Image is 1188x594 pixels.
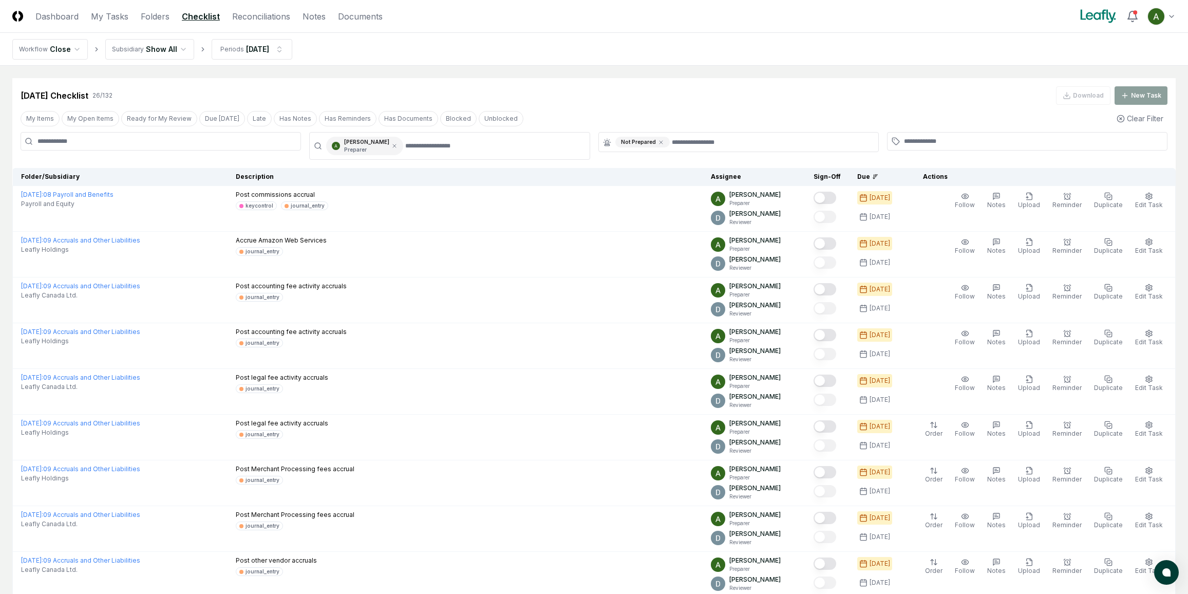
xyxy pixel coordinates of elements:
[985,556,1008,578] button: Notes
[1050,236,1084,257] button: Reminder
[729,373,781,382] p: [PERSON_NAME]
[246,385,279,393] div: journal_entry
[1052,384,1082,392] span: Reminder
[236,419,328,428] p: Post legal fee activity accruals
[711,512,725,526] img: ACg8ocKKg2129bkBZaX4SAoUQtxLaQ4j-f2PQjMuak4pDCyzCI-IvA=s96-c
[232,10,290,23] a: Reconciliations
[955,521,975,529] span: Follow
[814,512,836,524] button: Mark complete
[711,237,725,252] img: ACg8ocKKg2129bkBZaX4SAoUQtxLaQ4j-f2PQjMuak4pDCyzCI-IvA=s96-c
[985,465,1008,486] button: Notes
[814,237,836,250] button: Mark complete
[729,484,781,493] p: [PERSON_NAME]
[729,236,781,245] p: [PERSON_NAME]
[729,493,781,500] p: Reviewer
[987,338,1006,346] span: Notes
[711,466,725,480] img: ACg8ocKKg2129bkBZaX4SAoUQtxLaQ4j-f2PQjMuak4pDCyzCI-IvA=s96-c
[1018,247,1040,254] span: Upload
[479,111,523,126] button: Unblocked
[141,10,169,23] a: Folders
[1016,465,1042,486] button: Upload
[1050,373,1084,395] button: Reminder
[1016,510,1042,532] button: Upload
[21,556,140,564] a: [DATE]:09 Accruals and Other Liabilities
[729,401,781,409] p: Reviewer
[1052,521,1082,529] span: Reminder
[987,521,1006,529] span: Notes
[236,282,347,291] p: Post accounting fee activity accruals
[711,439,725,454] img: ACg8ocLeIi4Jlns6Fsr4lO0wQ1XJrFQvF4yUjbLrd1AsCAOmrfa1KQ=s96-c
[112,45,144,54] div: Subsidiary
[246,476,279,484] div: journal_entry
[814,375,836,387] button: Mark complete
[247,111,272,126] button: Late
[711,348,725,362] img: ACg8ocLeIi4Jlns6Fsr4lO0wQ1XJrFQvF4yUjbLrd1AsCAOmrfa1KQ=s96-c
[1078,8,1118,25] img: Leafly logo
[1133,419,1165,440] button: Edit Task
[21,282,43,290] span: [DATE] :
[729,264,781,272] p: Reviewer
[814,211,836,223] button: Mark complete
[987,430,1006,437] span: Notes
[729,310,781,318] p: Reviewer
[870,395,890,404] div: [DATE]
[729,190,781,199] p: [PERSON_NAME]
[1050,556,1084,578] button: Reminder
[1094,247,1123,254] span: Duplicate
[1050,327,1084,349] button: Reminder
[870,376,890,385] div: [DATE]
[955,430,975,437] span: Follow
[729,392,781,401] p: [PERSON_NAME]
[987,201,1006,209] span: Notes
[212,39,292,60] button: Periods[DATE]
[1050,510,1084,532] button: Reminder
[1018,384,1040,392] span: Upload
[21,474,69,483] span: Leafly Holdings
[1052,567,1082,574] span: Reminder
[870,212,890,221] div: [DATE]
[91,10,128,23] a: My Tasks
[228,168,703,186] th: Description
[985,373,1008,395] button: Notes
[236,373,328,382] p: Post legal fee activity accruals
[814,348,836,360] button: Mark complete
[21,191,114,198] a: [DATE]:08 Payroll and Benefits
[953,236,977,257] button: Follow
[344,146,389,154] p: Preparer
[925,430,942,437] span: Order
[711,302,725,317] img: ACg8ocLeIi4Jlns6Fsr4lO0wQ1XJrFQvF4yUjbLrd1AsCAOmrfa1KQ=s96-c
[1135,292,1163,300] span: Edit Task
[1016,190,1042,212] button: Upload
[1052,475,1082,483] span: Reminder
[711,329,725,343] img: ACg8ocKKg2129bkBZaX4SAoUQtxLaQ4j-f2PQjMuak4pDCyzCI-IvA=s96-c
[955,338,975,346] span: Follow
[985,282,1008,303] button: Notes
[121,111,197,126] button: Ready for My Review
[814,420,836,433] button: Mark complete
[21,199,74,209] span: Payroll and Equity
[814,485,836,497] button: Mark complete
[1092,282,1125,303] button: Duplicate
[220,45,244,54] div: Periods
[955,247,975,254] span: Follow
[1018,567,1040,574] span: Upload
[729,301,781,310] p: [PERSON_NAME]
[21,565,78,574] span: Leafly Canada Ltd.
[814,283,836,295] button: Mark complete
[729,510,781,519] p: [PERSON_NAME]
[814,192,836,204] button: Mark complete
[21,89,88,102] div: [DATE] Checklist
[1094,521,1123,529] span: Duplicate
[814,531,836,543] button: Mark complete
[711,420,725,435] img: ACg8ocKKg2129bkBZaX4SAoUQtxLaQ4j-f2PQjMuak4pDCyzCI-IvA=s96-c
[711,283,725,298] img: ACg8ocKKg2129bkBZaX4SAoUQtxLaQ4j-f2PQjMuak4pDCyzCI-IvA=s96-c
[985,327,1008,349] button: Notes
[729,529,781,539] p: [PERSON_NAME]
[729,356,781,363] p: Reviewer
[21,511,43,518] span: [DATE] :
[814,439,836,452] button: Mark complete
[923,556,945,578] button: Order
[870,258,890,267] div: [DATE]
[870,578,890,587] div: [DATE]
[857,172,898,181] div: Due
